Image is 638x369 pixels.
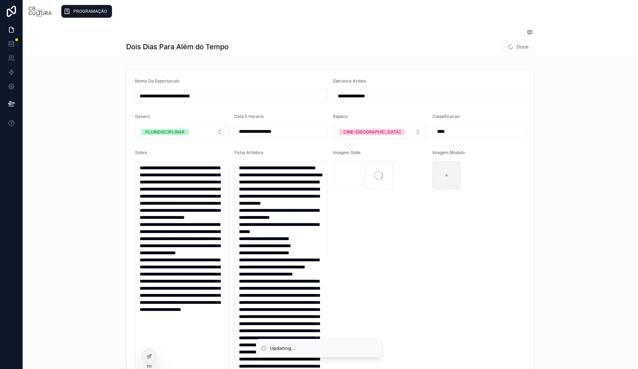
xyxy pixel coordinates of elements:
[135,114,150,119] span: Genero
[28,6,52,17] img: App logo
[432,114,460,119] span: Classificacao
[333,150,360,155] span: Imagem Slide
[333,78,366,84] span: Estrutura Artista
[432,150,465,155] span: Imagem Modulo
[135,125,229,138] button: Select Button
[135,150,147,155] span: Sobre
[343,129,401,135] div: CINE-[GEOGRAPHIC_DATA]
[135,78,179,84] span: Nome Do Espectaculo
[333,114,348,119] span: Espaco
[234,150,263,155] span: Ficha Artistica
[270,345,296,352] div: Updating...
[73,8,107,14] span: PROGRAMAÇÃO
[58,4,632,19] div: scrollable content
[145,129,185,135] div: PLURIDISCIPLINAR
[61,5,112,18] a: PROGRAMAÇÃO
[333,125,427,138] button: Select Button
[126,42,229,52] h1: Dois Dias Para Além do Tempo
[234,114,264,119] span: Data E Horario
